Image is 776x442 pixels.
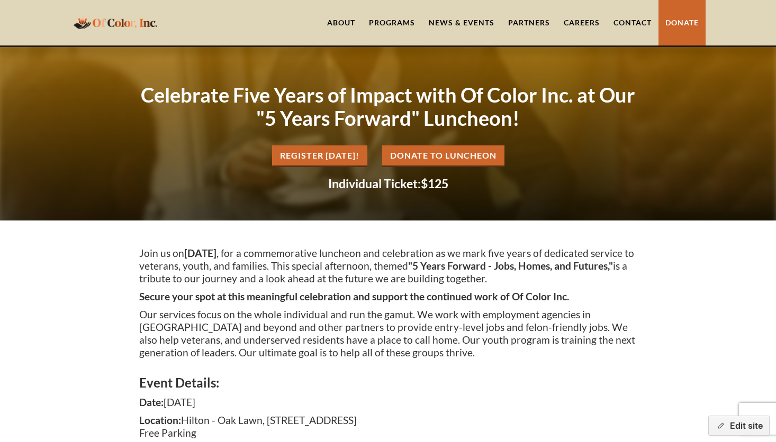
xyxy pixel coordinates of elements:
strong: Secure your spot at this meaningful celebration and support the continued work of Of Color Inc. [139,290,569,302]
p: [DATE] [139,396,637,409]
strong: Date: [139,396,164,408]
button: Edit site [708,416,770,436]
p: Hilton - Oak Lawn, [STREET_ADDRESS] Free Parking [139,414,637,439]
strong: Location: [139,414,181,426]
a: REgister [DATE]! [272,145,367,167]
strong: Individual Ticket: [328,176,421,191]
h2: $125 [139,178,637,190]
strong: [DATE] [184,247,216,259]
a: home [70,10,160,35]
div: Programs [369,17,415,28]
strong: "5 Years Forward - Jobs, Homes, and Futures," [408,260,613,272]
a: Donate to Luncheon [382,145,504,167]
p: Join us on , for a commemorative luncheon and celebration as we mark five years of dedicated serv... [139,247,637,285]
strong: Celebrate Five Years of Impact with Of Color Inc. at Our "5 Years Forward" Luncheon! [141,82,635,130]
strong: Event Details: [139,375,219,390]
p: Our services focus on the whole individual and run the gamut. We work with employment agencies in... [139,308,637,359]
